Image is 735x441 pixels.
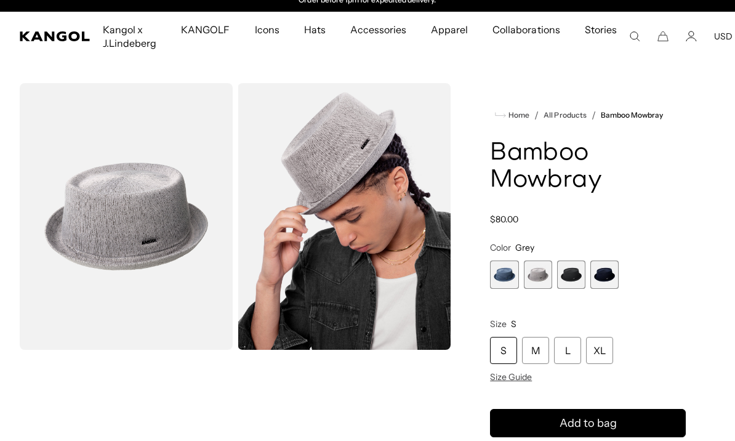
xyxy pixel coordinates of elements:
li: / [529,108,539,123]
span: Size [490,318,507,330]
span: KANGOLF [181,12,230,47]
a: Apparel [419,12,480,47]
label: DENIM BLUE [490,261,518,289]
div: M [522,337,549,364]
h1: Bamboo Mowbray [490,140,686,194]
div: 2 of 4 [524,261,552,289]
a: Collaborations [480,12,572,47]
label: Black [557,261,585,289]
a: Accessories [338,12,419,47]
nav: breadcrumbs [490,108,686,123]
button: USD [714,31,733,42]
span: Kangol x J.Lindeberg [103,12,156,61]
div: 1 of 4 [490,261,518,289]
div: XL [586,337,613,364]
span: Apparel [431,12,468,47]
span: Add to bag [560,415,617,432]
a: Hats [292,12,338,47]
span: Grey [515,242,534,253]
span: Accessories [350,12,406,47]
a: Bamboo Mowbray [601,111,663,119]
a: Kangol [20,31,90,41]
a: All Products [544,111,586,119]
div: S [490,337,517,364]
span: $80.00 [490,214,518,225]
a: Stories [572,12,629,61]
label: Grey [524,261,552,289]
span: Home [506,111,529,119]
img: color-grey [20,83,233,350]
label: Dark Blue [590,261,619,289]
span: Stories [585,12,617,61]
li: / [587,108,596,123]
a: Home [495,110,529,121]
span: Color [490,242,511,253]
product-gallery: Gallery Viewer [20,83,451,350]
span: Size Guide [490,371,532,382]
span: Icons [255,12,279,47]
div: 3 of 4 [557,261,585,289]
div: 4 of 4 [590,261,619,289]
a: KANGOLF [169,12,242,47]
div: L [554,337,581,364]
summary: Search here [629,31,640,42]
button: Cart [657,31,669,42]
span: Collaborations [492,12,560,47]
span: S [511,318,516,330]
span: Hats [304,12,326,47]
button: Add to bag [490,409,686,437]
img: grey [238,83,451,350]
a: Icons [243,12,292,47]
a: Kangol x J.Lindeberg [90,12,169,61]
a: Account [686,31,697,42]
